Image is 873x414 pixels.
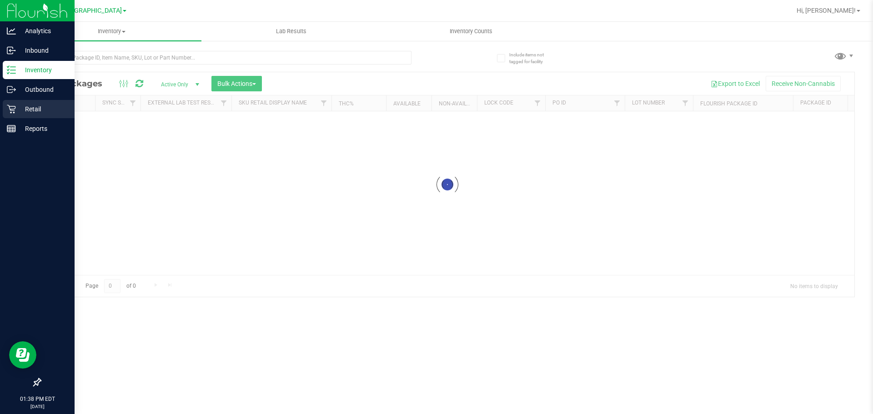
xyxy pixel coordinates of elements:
p: 01:38 PM EDT [4,395,70,403]
inline-svg: Reports [7,124,16,133]
span: Inventory [22,27,201,35]
a: Lab Results [201,22,381,41]
inline-svg: Outbound [7,85,16,94]
inline-svg: Inventory [7,65,16,75]
inline-svg: Inbound [7,46,16,55]
p: Inventory [16,65,70,75]
a: Inventory [22,22,201,41]
a: Inventory Counts [381,22,561,41]
span: Hi, [PERSON_NAME]! [797,7,856,14]
p: Inbound [16,45,70,56]
p: Retail [16,104,70,115]
p: [DATE] [4,403,70,410]
p: Reports [16,123,70,134]
span: Include items not tagged for facility [509,51,555,65]
span: [GEOGRAPHIC_DATA] [60,7,122,15]
inline-svg: Analytics [7,26,16,35]
inline-svg: Retail [7,105,16,114]
span: Lab Results [264,27,319,35]
iframe: Resource center [9,341,36,369]
input: Search Package ID, Item Name, SKU, Lot or Part Number... [40,51,411,65]
span: Inventory Counts [437,27,505,35]
p: Outbound [16,84,70,95]
p: Analytics [16,25,70,36]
